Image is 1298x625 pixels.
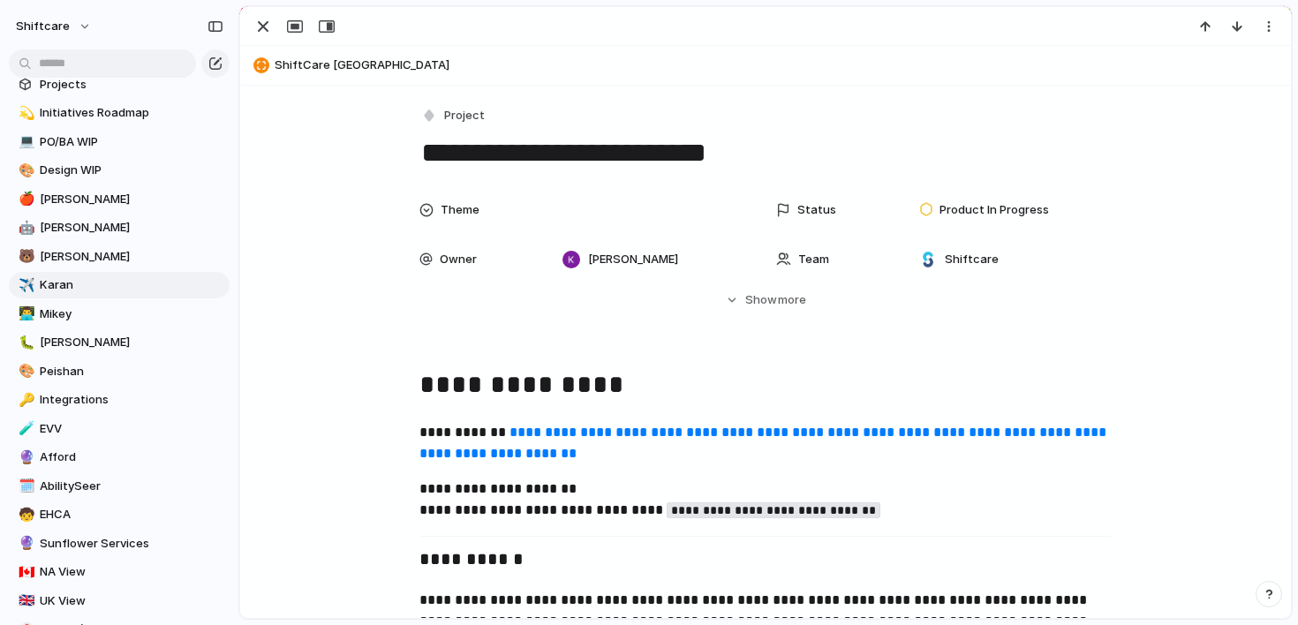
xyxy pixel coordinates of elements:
button: shiftcare [8,12,101,41]
button: 🎨 [16,162,34,179]
div: 🔮 [19,533,31,553]
button: 🤖 [16,219,34,237]
span: [PERSON_NAME] [40,334,223,351]
a: ✈️Karan [9,272,230,298]
div: 💫 [19,103,31,124]
button: 🇨🇦 [16,563,34,581]
span: more [778,291,806,309]
a: 🍎[PERSON_NAME] [9,186,230,213]
span: Team [798,251,829,268]
span: Afford [40,448,223,466]
div: 👨‍💻 [19,304,31,324]
a: Projects [9,72,230,98]
button: 🐛 [16,334,34,351]
span: Shiftcare [945,251,999,268]
span: shiftcare [16,18,70,35]
span: AbilitySeer [40,478,223,495]
a: 👨‍💻Mikey [9,301,230,328]
div: 🔮 [19,448,31,468]
div: 💻 [19,132,31,152]
button: 🔮 [16,535,34,553]
div: 🇨🇦 [19,562,31,583]
button: 🇬🇧 [16,592,34,610]
button: Showmore [419,284,1112,316]
button: Project [418,103,490,129]
a: 🐻[PERSON_NAME] [9,244,230,270]
a: 🇬🇧UK View [9,588,230,614]
span: Status [797,201,836,219]
button: 💻 [16,133,34,151]
div: 🤖 [19,218,31,238]
span: PO/BA WIP [40,133,223,151]
span: EVV [40,420,223,438]
a: 🎨Peishan [9,358,230,385]
div: 🐛 [19,333,31,353]
a: 🧒EHCA [9,501,230,528]
span: Integrations [40,391,223,409]
a: 💫Initiatives Roadmap [9,100,230,126]
button: 🧒 [16,506,34,523]
button: 🔑 [16,391,34,409]
button: 👨‍💻 [16,305,34,323]
span: [PERSON_NAME] [40,248,223,266]
span: Design WIP [40,162,223,179]
span: Owner [440,251,477,268]
span: EHCA [40,506,223,523]
span: Initiatives Roadmap [40,104,223,122]
div: 🇬🇧 [19,591,31,611]
div: 🇨🇦NA View [9,559,230,585]
button: 🍎 [16,191,34,208]
a: 🤖[PERSON_NAME] [9,215,230,241]
span: [PERSON_NAME] [40,191,223,208]
button: 💫 [16,104,34,122]
span: Product In Progress [940,201,1049,219]
span: Peishan [40,363,223,380]
span: Projects [40,76,223,94]
span: Show [745,291,777,309]
span: Project [444,107,485,124]
div: 🐻 [19,246,31,267]
span: [PERSON_NAME] [40,219,223,237]
button: 🧪 [16,420,34,438]
button: ShiftCare [GEOGRAPHIC_DATA] [248,51,1283,79]
button: 🐻 [16,248,34,266]
div: 🔑 [19,390,31,410]
a: 🐛[PERSON_NAME] [9,329,230,356]
span: Theme [441,201,479,219]
span: Sunflower Services [40,535,223,553]
span: NA View [40,563,223,581]
div: 🎨 [19,361,31,381]
a: 🔮Afford [9,444,230,471]
div: ✈️ [19,275,31,296]
div: 🧒 [19,505,31,525]
button: ✈️ [16,276,34,294]
a: 💻PO/BA WIP [9,129,230,155]
a: 🧪EVV [9,416,230,442]
a: 🔑Integrations [9,387,230,413]
div: 🎨Design WIP [9,157,230,184]
a: 🔮Sunflower Services [9,531,230,557]
a: 🗓️AbilitySeer [9,473,230,500]
div: 🎨 [19,161,31,181]
div: 🍎 [19,189,31,209]
button: 🔮 [16,448,34,466]
div: 🧪 [19,418,31,439]
button: 🗓️ [16,478,34,495]
span: [PERSON_NAME] [588,251,678,268]
span: Karan [40,276,223,294]
span: UK View [40,592,223,610]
